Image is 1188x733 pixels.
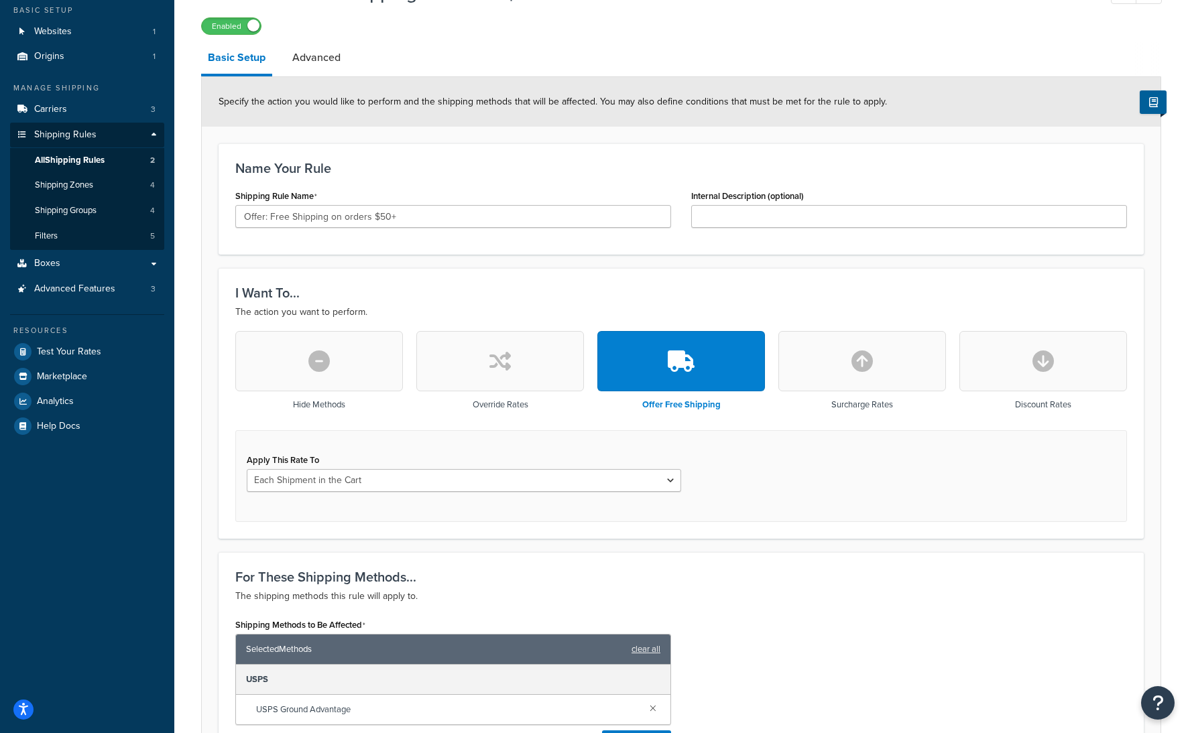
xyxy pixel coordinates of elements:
button: Open Resource Center [1141,686,1175,720]
a: clear all [632,640,660,659]
a: Help Docs [10,414,164,438]
a: Shipping Rules [10,123,164,147]
a: Shipping Zones4 [10,173,164,198]
li: Websites [10,19,164,44]
h3: Surcharge Rates [831,400,893,409]
span: Help Docs [37,421,80,432]
a: AllShipping Rules2 [10,148,164,173]
h3: Override Rates [473,400,528,409]
span: Analytics [37,396,74,407]
h3: Discount Rates [1015,400,1071,409]
li: Advanced Features [10,277,164,302]
a: Websites1 [10,19,164,44]
li: Origins [10,44,164,69]
span: 4 [150,205,155,216]
span: Advanced Features [34,283,115,295]
a: Filters5 [10,224,164,249]
span: 2 [150,155,155,166]
span: Origins [34,51,64,62]
span: Shipping Zones [35,180,93,191]
span: All Shipping Rules [35,155,105,166]
div: Basic Setup [10,5,164,16]
li: Filters [10,224,164,249]
a: Shipping Groups4 [10,198,164,223]
li: Shipping Zones [10,173,164,198]
div: Resources [10,325,164,336]
li: Carriers [10,97,164,122]
p: The shipping methods this rule will apply to. [235,588,1127,604]
span: 1 [153,26,156,38]
span: Websites [34,26,72,38]
a: Advanced Features3 [10,277,164,302]
a: Advanced [286,42,347,74]
span: Boxes [34,258,60,269]
span: Shipping Rules [34,129,97,141]
label: Enabled [202,18,261,34]
label: Apply This Rate To [247,455,319,465]
span: 5 [150,230,155,242]
span: Specify the action you would like to perform and the shipping methods that will be affected. You ... [219,94,887,109]
span: Shipping Groups [35,205,97,216]
button: Show Help Docs [1140,90,1167,114]
li: Shipping Rules [10,123,164,250]
h3: Hide Methods [293,400,345,409]
label: Internal Description (optional) [691,191,804,201]
h3: Name Your Rule [235,161,1127,176]
span: Filters [35,230,58,242]
span: 4 [150,180,155,191]
span: Marketplace [37,371,87,383]
span: 1 [153,51,156,62]
a: Origins1 [10,44,164,69]
a: Carriers3 [10,97,164,122]
span: 3 [151,283,156,295]
a: Test Your Rates [10,340,164,364]
a: Analytics [10,389,164,413]
span: USPS Ground Advantage [256,700,639,719]
a: Marketplace [10,364,164,389]
span: Selected Methods [246,640,625,659]
h3: For These Shipping Methods... [235,570,1127,584]
h3: I Want To... [235,285,1127,300]
span: Test Your Rates [37,346,101,358]
h3: Offer Free Shipping [642,400,721,409]
p: The action you want to perform. [235,304,1127,320]
div: Manage Shipping [10,82,164,94]
a: Basic Setup [201,42,272,76]
li: Shipping Groups [10,198,164,223]
label: Shipping Methods to Be Affected [235,620,365,630]
div: USPS [236,665,670,695]
span: 3 [151,104,156,115]
a: Boxes [10,251,164,276]
label: Shipping Rule Name [235,191,317,202]
span: Carriers [34,104,67,115]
